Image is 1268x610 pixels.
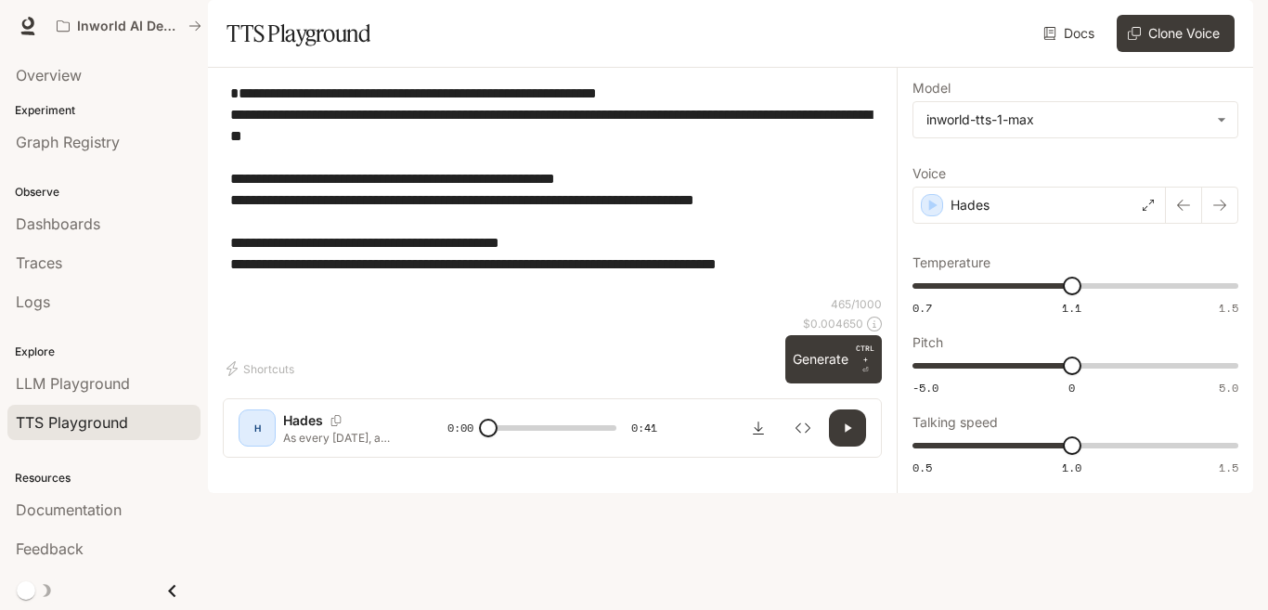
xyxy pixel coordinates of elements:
[1219,380,1238,396] span: 5.0
[283,411,323,430] p: Hades
[226,15,370,52] h1: TTS Playground
[1062,460,1081,475] span: 1.0
[926,110,1208,129] div: inworld-tts-1-max
[1219,460,1238,475] span: 1.5
[1117,15,1235,52] button: Clone Voice
[1219,300,1238,316] span: 1.5
[912,380,938,396] span: -5.0
[631,419,657,437] span: 0:41
[1068,380,1075,396] span: 0
[223,354,302,383] button: Shortcuts
[283,430,403,446] p: As every [DATE], a carved wooden box arrives from [GEOGRAPHIC_DATA] to [GEOGRAPHIC_DATA]. The loc...
[48,7,210,45] button: All workspaces
[912,460,932,475] span: 0.5
[913,102,1237,137] div: inworld-tts-1-max
[242,413,272,443] div: H
[785,335,882,383] button: GenerateCTRL +⏎
[856,343,874,376] p: ⏎
[447,419,473,437] span: 0:00
[912,82,951,95] p: Model
[912,416,998,429] p: Talking speed
[784,409,822,447] button: Inspect
[740,409,777,447] button: Download audio
[912,256,990,269] p: Temperature
[912,300,932,316] span: 0.7
[912,167,946,180] p: Voice
[1062,300,1081,316] span: 1.1
[323,415,349,426] button: Copy Voice ID
[912,336,943,349] p: Pitch
[951,196,990,214] p: Hades
[1040,15,1102,52] a: Docs
[77,19,181,34] p: Inworld AI Demos
[856,343,874,365] p: CTRL +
